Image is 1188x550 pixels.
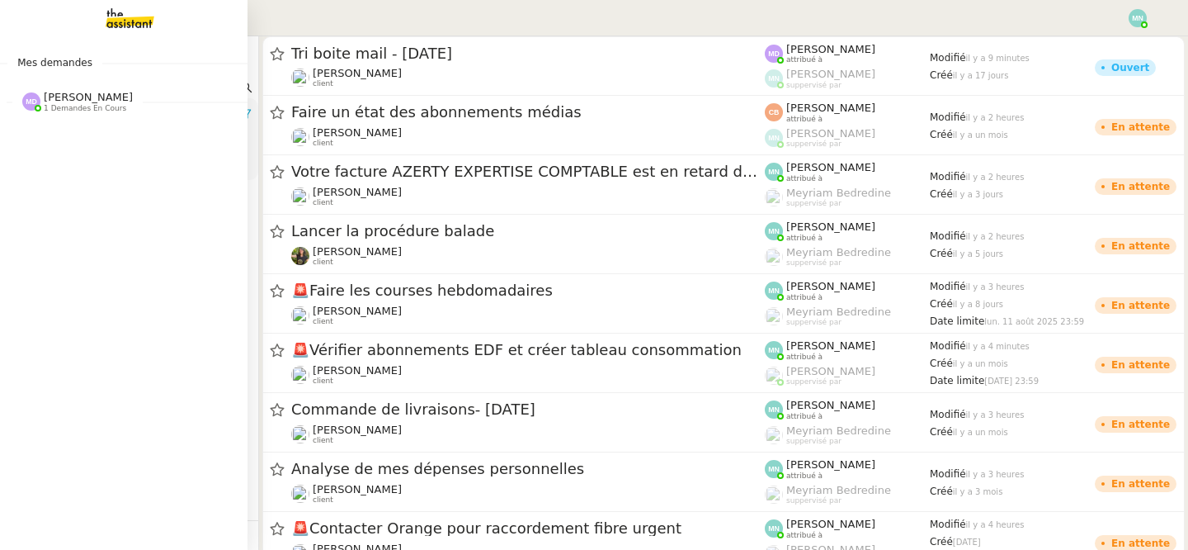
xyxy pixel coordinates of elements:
div: En attente [1111,301,1170,311]
span: [DATE] 23:59 [984,377,1039,386]
div: En attente [1111,538,1170,548]
span: 🚨 [291,282,309,299]
span: Modifié [930,468,966,480]
span: [PERSON_NAME] [786,458,875,471]
span: il y a un mois [953,428,1008,437]
span: Meyriam Bedredine [786,424,891,437]
span: Date limite [930,315,984,327]
span: Analyse de mes dépenses personnelles [291,462,765,477]
img: users%2F9mvJqJUvllffspLsQzytnd0Nt4c2%2Favatar%2F82da88e3-d90d-4e39-b37d-dcb7941179ae [291,69,309,87]
app-user-label: attribué à [765,161,930,183]
app-user-label: suppervisé par [765,68,930,89]
img: svg [765,69,783,88]
span: il y a 3 heures [966,410,1025,420]
app-user-label: attribué à [765,280,930,301]
span: [PERSON_NAME] [786,68,875,80]
span: attribué à [786,353,823,362]
span: lun. 11 août 2025 23:59 [984,317,1084,326]
app-user-detailed-label: client [291,186,765,207]
span: attribué à [786,115,823,124]
img: svg [765,519,783,538]
span: [PERSON_NAME] [313,424,402,436]
span: Créé [930,129,953,140]
div: En attente [1111,479,1170,489]
span: attribué à [786,293,823,302]
span: Créé [930,248,953,259]
span: 1 demandes en cours [44,104,126,113]
span: il y a un mois [953,359,1008,368]
span: [PERSON_NAME] [786,102,875,114]
span: [PERSON_NAME] [313,483,402,495]
app-user-label: suppervisé par [765,246,930,268]
span: il y a un mois [953,130,1008,140]
div: En attente [1111,122,1170,132]
img: users%2FaellJyylmXSg4jqeVbanehhyYJm1%2Favatar%2Fprofile-pic%20(4).png [765,426,783,444]
span: client [313,377,333,386]
span: Créé [930,358,953,369]
app-user-label: suppervisé par [765,187,930,208]
span: Votre facture AZERTY EXPERTISE COMPTABLE est en retard de 14 jours [291,164,765,179]
img: svg [765,401,783,419]
span: Lancer la procédure balade [291,224,765,239]
span: il y a 2 heures [966,173,1025,182]
app-user-label: suppervisé par [765,127,930,149]
span: Commande de livraisons- [DATE] [291,402,765,417]
img: users%2FW7e7b233WjXBv8y9FJp8PJv22Cs1%2Favatar%2F21b3669d-5595-472e-a0ea-de11407c45ae [291,366,309,384]
span: Faire les courses hebdomadaires [291,283,765,298]
span: Créé [930,69,953,81]
img: users%2FoFdbodQ3TgNoWt9kP3GXAs5oaCq1%2Favatar%2Fprofile-pic.png [765,367,783,385]
span: Créé [930,536,953,548]
div: En attente [1111,360,1170,370]
app-user-label: attribué à [765,339,930,361]
span: Créé [930,486,953,497]
img: users%2FERVxZKLGxhVfG9TsREY0WEa9ok42%2Favatar%2Fportrait-563450-crop.jpg [291,485,309,503]
span: Contacter Orange pour raccordement fibre urgent [291,521,765,536]
span: suppervisé par [786,140,841,149]
span: il y a 4 minutes [966,342,1030,351]
div: Ouvert [1111,63,1149,73]
app-user-label: suppervisé par [765,424,930,446]
span: Modifié [930,171,966,183]
span: suppervisé par [786,437,841,446]
span: Modifié [930,52,966,64]
span: suppervisé par [786,496,841,505]
span: [PERSON_NAME] [313,186,402,198]
app-user-label: suppervisé par [765,365,930,386]
span: il y a 3 heures [966,470,1025,479]
div: En attente [1111,241,1170,251]
span: suppervisé par [786,258,841,268]
img: svg [765,222,783,240]
span: attribué à [786,234,823,243]
img: svg [765,282,783,300]
app-user-label: suppervisé par [765,484,930,505]
span: suppervisé par [786,318,841,327]
span: [PERSON_NAME] [786,127,875,140]
span: Meyriam Bedredine [786,306,891,318]
img: svg [765,460,783,478]
span: il y a 17 jours [953,71,1009,80]
span: [PERSON_NAME] [786,43,875,55]
span: [PERSON_NAME] [313,245,402,258]
span: client [313,258,333,267]
span: Modifié [930,519,966,530]
span: 🚨 [291,341,309,358]
img: users%2FaellJyylmXSg4jqeVbanehhyYJm1%2Favatar%2Fprofile-pic%20(4).png [765,307,783,325]
span: il y a 4 heures [966,520,1025,529]
span: il y a 8 jours [953,300,1003,309]
span: Créé [930,426,953,438]
img: users%2FaellJyylmXSg4jqeVbanehhyYJm1%2Favatar%2Fprofile-pic%20(4).png [765,188,783,206]
span: Meyriam Bedredine [786,246,891,258]
img: users%2FaellJyylmXSg4jqeVbanehhyYJm1%2Favatar%2Fprofile-pic%20(4).png [765,248,783,266]
span: Meyriam Bedredine [786,187,891,199]
span: attribué à [786,412,823,421]
img: svg [765,163,783,181]
span: Créé [930,298,953,310]
span: il y a 2 heures [966,232,1025,241]
span: Date limite [930,375,984,386]
app-user-label: attribué à [765,518,930,539]
img: users%2FrxcTinYCQST3nt3eRyMgQ024e422%2Favatar%2Fa0327058c7192f72952294e6843542370f7921c3.jpg [291,128,309,146]
span: suppervisé par [786,199,841,208]
div: En attente [1111,420,1170,429]
app-user-detailed-label: client [291,245,765,267]
app-user-label: attribué à [765,458,930,480]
